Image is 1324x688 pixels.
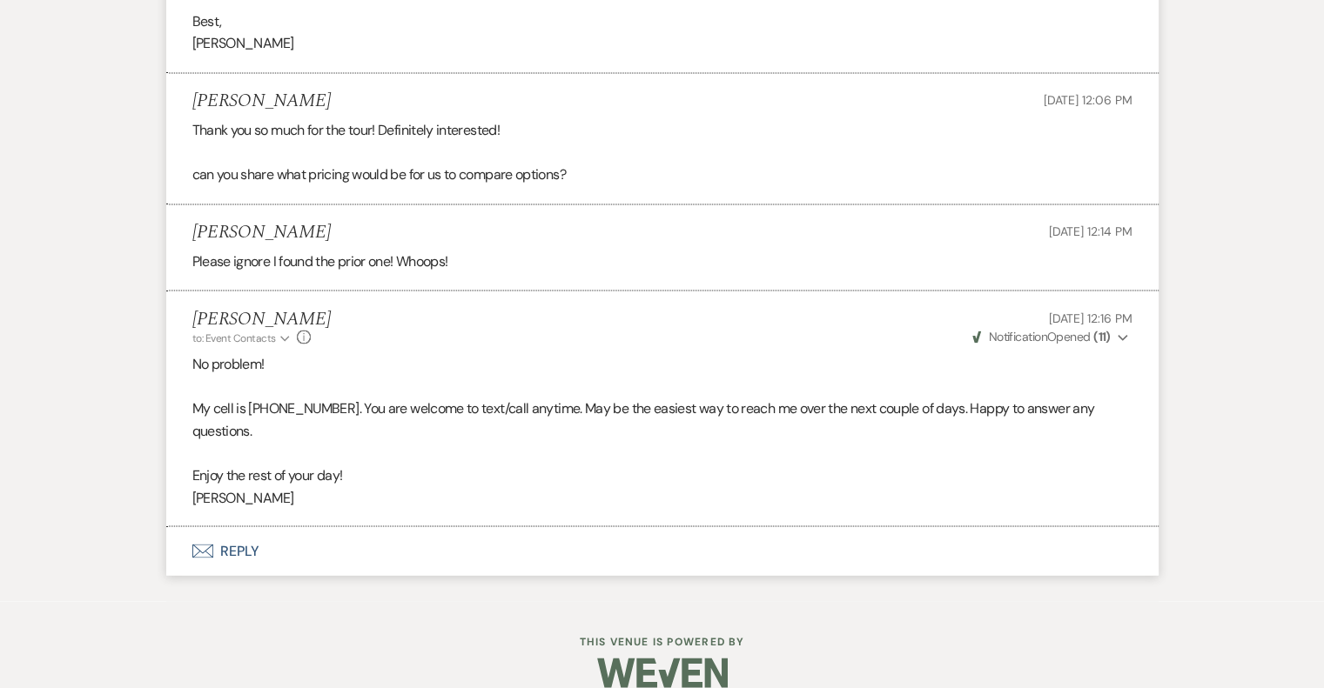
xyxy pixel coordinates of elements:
[192,330,292,345] button: to: Event Contacts
[192,308,331,330] h5: [PERSON_NAME]
[192,164,1132,186] p: can you share what pricing would be for us to compare options?
[166,526,1159,575] button: Reply
[192,352,1132,375] p: No problem!
[192,464,1132,486] p: Enjoy the rest of your day!
[970,327,1132,345] button: NotificationOpened (11)
[192,486,1132,509] p: [PERSON_NAME]
[989,328,1047,344] span: Notification
[1044,92,1132,108] span: [DATE] 12:06 PM
[1049,224,1132,239] span: [DATE] 12:14 PM
[192,222,331,244] h5: [PERSON_NAME]
[192,119,1132,142] p: Thank you so much for the tour! Definitely interested!
[972,328,1111,344] span: Opened
[192,331,276,344] span: to: Event Contacts
[192,10,1132,33] p: Best,
[192,250,1132,272] p: Please ignore I found the prior one! Whoops!
[192,32,1132,55] p: [PERSON_NAME]
[1049,310,1132,325] span: [DATE] 12:16 PM
[192,397,1132,441] p: My cell is [PHONE_NUMBER]. You are welcome to text/call anytime. May be the easiest way to reach ...
[1093,328,1111,344] strong: ( 11 )
[192,90,331,112] h5: [PERSON_NAME]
